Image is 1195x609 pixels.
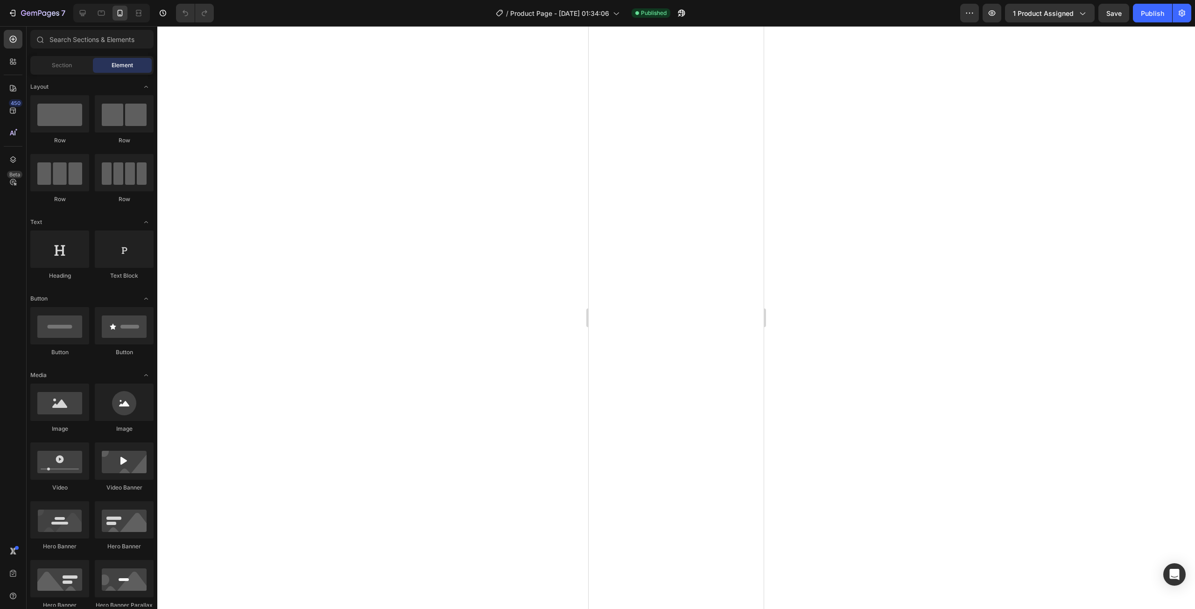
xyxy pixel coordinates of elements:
[7,171,22,178] div: Beta
[1098,4,1129,22] button: Save
[1005,4,1095,22] button: 1 product assigned
[9,99,22,107] div: 450
[30,272,89,280] div: Heading
[30,30,154,49] input: Search Sections & Elements
[641,9,667,17] span: Published
[1106,9,1122,17] span: Save
[95,136,154,145] div: Row
[30,425,89,433] div: Image
[139,79,154,94] span: Toggle open
[30,294,48,303] span: Button
[139,368,154,383] span: Toggle open
[176,4,214,22] div: Undo/Redo
[95,348,154,357] div: Button
[139,215,154,230] span: Toggle open
[1141,8,1164,18] div: Publish
[95,195,154,203] div: Row
[30,195,89,203] div: Row
[95,425,154,433] div: Image
[510,8,609,18] span: Product Page - [DATE] 01:34:06
[1163,563,1186,586] div: Open Intercom Messenger
[30,348,89,357] div: Button
[30,542,89,551] div: Hero Banner
[30,483,89,492] div: Video
[589,26,764,609] iframe: Design area
[506,8,508,18] span: /
[30,136,89,145] div: Row
[61,7,65,19] p: 7
[30,218,42,226] span: Text
[139,291,154,306] span: Toggle open
[112,61,133,70] span: Element
[95,483,154,492] div: Video Banner
[95,542,154,551] div: Hero Banner
[1133,4,1172,22] button: Publish
[52,61,72,70] span: Section
[95,272,154,280] div: Text Block
[1013,8,1074,18] span: 1 product assigned
[30,83,49,91] span: Layout
[4,4,70,22] button: 7
[30,371,47,379] span: Media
